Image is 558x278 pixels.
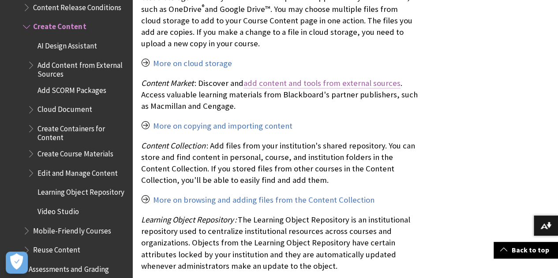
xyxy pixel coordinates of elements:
span: Video Studio [37,204,79,216]
span: Reuse Content [33,243,80,255]
a: More on cloud storage [153,58,232,69]
span: Create Course Materials [37,146,113,158]
span: Edit and Manage Content [37,166,117,178]
p: The Learning Object Repository is an institutional repository used to centralize institutional re... [141,214,419,272]
span: Add SCORM Packages [37,83,106,95]
p: : Add files from your institution's shared repository. You can store and find content in personal... [141,140,419,186]
span: Cloud Document [37,102,92,114]
span: Add Content from External Sources [37,58,126,78]
span: Content Market [141,78,194,88]
a: More on copying and importing content [153,121,292,131]
span: Content Collection [141,141,206,151]
span: Learning Object Repository [141,215,234,225]
span: Learning Object Repository [37,185,124,197]
button: Open Preferences [6,252,28,274]
sup: ® [202,3,205,11]
span: Assessments and Grading [29,262,109,274]
a: Back to top [494,242,558,258]
span: AI Design Assistant [37,38,97,50]
span: Mobile-Friendly Courses [33,223,111,235]
span: Create Containers for Content [37,121,126,142]
span: : [235,215,237,225]
a: add content and tools from external sources [243,78,401,89]
p: : Discover and . Access valuable learning materials from Blackboard's partner publishers, such as... [141,78,419,112]
a: More on browsing and adding files from the Content Collection [153,195,374,205]
span: Create Content [33,19,86,31]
